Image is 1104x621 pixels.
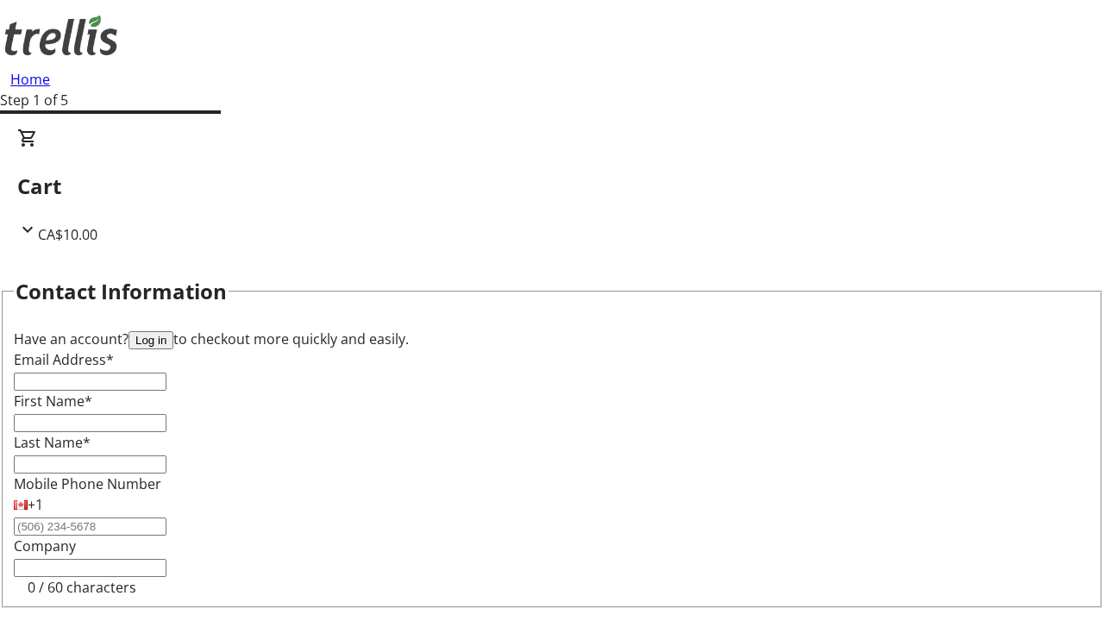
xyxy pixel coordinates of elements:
label: Email Address* [14,350,114,369]
tr-character-limit: 0 / 60 characters [28,578,136,597]
span: CA$10.00 [38,225,97,244]
div: CartCA$10.00 [17,128,1087,245]
div: Have an account? to checkout more quickly and easily. [14,329,1090,349]
input: (506) 234-5678 [14,517,166,536]
label: First Name* [14,392,92,411]
h2: Cart [17,171,1087,202]
label: Last Name* [14,433,91,452]
button: Log in [129,331,173,349]
label: Mobile Phone Number [14,474,161,493]
label: Company [14,536,76,555]
h2: Contact Information [16,276,227,307]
